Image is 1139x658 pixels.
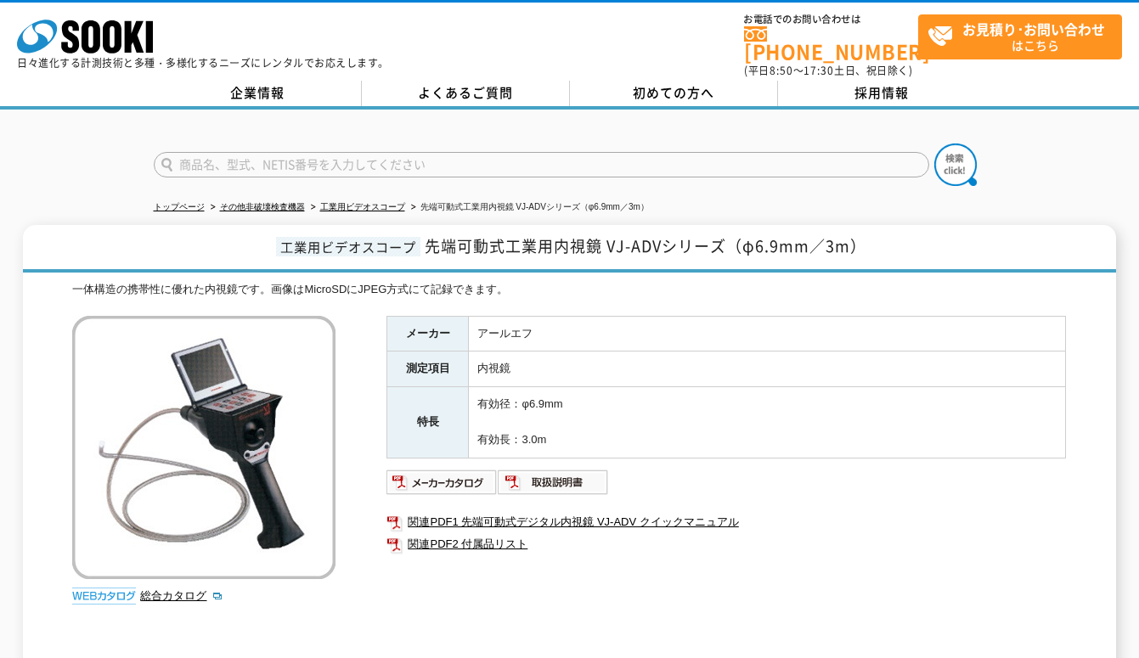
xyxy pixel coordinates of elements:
[72,281,1066,299] div: 一体構造の携帯性に優れた内視鏡です。画像はMicroSDにJPEG方式にて記録できます。
[386,533,1066,555] a: 関連PDF2 付属品リスト
[154,152,929,177] input: 商品名、型式、NETIS番号を入力してください
[770,63,793,78] span: 8:50
[633,83,714,102] span: 初めての方へ
[744,14,918,25] span: お電話でのお問い合わせは
[425,234,866,257] span: 先端可動式工業用内視鏡 VJ-ADVシリーズ（φ6.9mm／3m）
[72,588,136,605] img: webカタログ
[387,351,469,387] th: 測定項目
[276,237,420,256] span: 工業用ビデオスコープ
[408,199,649,217] li: 先端可動式工業用内視鏡 VJ-ADVシリーズ（φ6.9mm／3m）
[498,480,609,492] a: 取扱説明書
[804,63,834,78] span: 17:30
[154,81,362,106] a: 企業情報
[744,63,912,78] span: (平日 ～ 土日、祝日除く)
[320,202,405,211] a: 工業用ビデオスコープ
[386,480,498,492] a: メーカーカタログ
[386,469,498,496] img: メーカーカタログ
[928,15,1121,58] span: はこちら
[962,19,1105,39] strong: お見積り･お問い合わせ
[220,202,305,211] a: その他非破壊検査機器
[570,81,778,106] a: 初めての方へ
[498,469,609,496] img: 取扱説明書
[17,58,389,68] p: 日々進化する計測技術と多種・多様化するニーズにレンタルでお応えします。
[744,26,918,61] a: [PHONE_NUMBER]
[362,81,570,106] a: よくあるご質問
[72,316,335,579] img: 先端可動式工業用内視鏡 VJ-ADVシリーズ（φ6.9mm／3m）
[469,387,1066,458] td: 有効径：φ6.9mm 有効長：3.0m
[387,316,469,351] th: メーカー
[934,143,977,186] img: btn_search.png
[918,14,1122,59] a: お見積り･お問い合わせはこちら
[469,316,1066,351] td: アールエフ
[778,81,986,106] a: 採用情報
[387,387,469,458] th: 特長
[469,351,1066,387] td: 内視鏡
[386,511,1066,533] a: 関連PDF1 先端可動式デジタル内視鏡 VJ-ADV クイックマニュアル
[154,202,205,211] a: トップページ
[140,589,223,602] a: 総合カタログ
